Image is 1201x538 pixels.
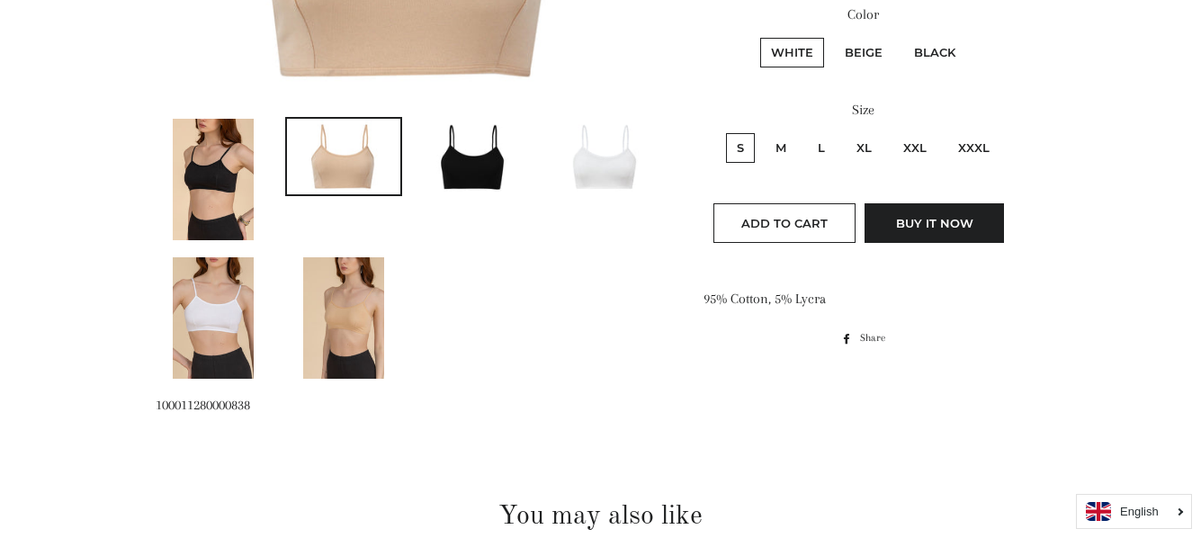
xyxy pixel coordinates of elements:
[704,291,826,307] span: 95% Cotton, 5% Lycra
[947,133,1000,163] label: XXXL
[156,397,250,413] span: 100011280000838
[713,203,856,243] button: Add to Cart
[807,133,836,163] label: L
[1086,502,1182,521] a: English
[860,328,894,348] span: Share
[903,38,966,67] label: Black
[834,38,893,67] label: Beige
[765,133,797,163] label: M
[173,119,254,240] img: Load image into Gallery viewer, Women&#39;s Strap Comfort Sports Bra
[548,119,661,194] img: Load image into Gallery viewer, Women&#39;s Strap Comfort Sports Bra
[741,216,828,230] span: Add to Cart
[287,119,400,194] img: Load image into Gallery viewer, Women&#39;s Strap Comfort Sports Bra
[760,38,824,67] label: White
[156,498,1046,535] h2: You may also like
[726,133,755,163] label: S
[173,257,254,379] img: Load image into Gallery viewer, Women&#39;s Strap Comfort Sports Bra
[892,133,937,163] label: XXL
[1120,506,1159,517] i: English
[417,119,531,194] img: Load image into Gallery viewer, Women&#39;s Strap Comfort Sports Bra
[846,133,883,163] label: XL
[704,4,1023,26] label: Color
[704,99,1023,121] label: Size
[865,203,1004,243] button: Buy it now
[303,257,384,379] img: Load image into Gallery viewer, Women&#39;s Strap Comfort Sports Bra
